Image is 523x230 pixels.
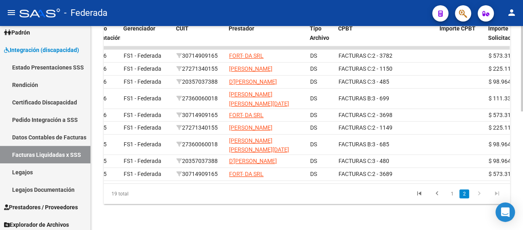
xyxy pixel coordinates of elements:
[124,112,161,118] span: FS1 - Federada
[339,51,433,61] div: 2 - 3782
[310,95,317,102] span: DS
[495,202,515,222] div: Open Intercom Messenger
[339,77,433,87] div: 3 - 485
[459,189,469,198] a: 2
[124,158,161,164] span: FS1 - Federada
[124,65,161,72] span: FS1 - Federada
[489,171,522,177] span: $ 573.313,85
[339,156,433,166] div: 3 - 480
[64,4,107,22] span: - Federada
[229,124,272,131] span: [PERSON_NAME]
[339,78,372,85] span: FACTURAS C:
[120,20,173,56] datatable-header-cell: Gerenciador
[339,112,372,118] span: FACTURAS C:
[176,77,223,87] div: 20357037388
[6,8,16,17] mat-icon: menu
[429,189,445,198] a: go to previous page
[307,20,335,56] datatable-header-cell: Tipo Archivo
[339,123,433,132] div: 2 - 1149
[335,20,436,56] datatable-header-cell: CPBT
[310,65,317,72] span: DS
[489,112,522,118] span: $ 573.313,85
[446,187,458,201] li: page 1
[229,25,254,32] span: Prestador
[173,20,225,56] datatable-header-cell: CUIT
[124,78,161,85] span: FS1 - Federada
[339,141,372,148] span: FACTURAS B:
[310,25,329,41] span: Tipo Archivo
[176,140,223,149] div: 27360060018
[229,91,289,107] span: [PERSON_NAME] [PERSON_NAME][DATE]
[310,124,317,131] span: DS
[507,8,517,17] mat-icon: person
[176,94,223,103] div: 27360060018
[310,52,317,59] span: DS
[489,189,505,198] a: go to last page
[310,171,317,177] span: DS
[472,189,487,198] a: go to next page
[124,124,161,131] span: FS1 - Federada
[339,140,433,149] div: 3 - 685
[339,171,372,177] span: FACTURAS C:
[229,52,264,59] span: FORT- DA SRL
[123,25,155,32] span: Gerenciador
[489,124,522,131] span: $ 225.115,69
[124,95,161,102] span: FS1 - Federada
[488,25,514,41] span: Importe Solicitado
[229,171,264,177] span: FORT- DA SRL
[489,78,519,85] span: $ 98.964,88
[310,158,317,164] span: DS
[412,189,427,198] a: go to first page
[229,112,264,118] span: FORT- DA SRL
[339,158,372,164] span: FACTURAS C:
[339,169,433,179] div: 2 - 3689
[176,169,223,179] div: 30714909165
[489,52,522,59] span: $ 573.313,85
[4,203,78,212] span: Prestadores / Proveedores
[310,112,317,118] span: DS
[339,52,372,59] span: FACTURAS C:
[229,158,277,164] span: D'[PERSON_NAME]
[339,95,372,102] span: FACTURAS B:
[124,171,161,177] span: FS1 - Federada
[339,64,433,74] div: 2 - 1150
[4,220,69,229] span: Explorador de Archivos
[4,28,30,37] span: Padrón
[310,141,317,148] span: DS
[229,65,272,72] span: [PERSON_NAME]
[339,65,372,72] span: FACTURAS C:
[225,20,307,56] datatable-header-cell: Prestador
[124,52,161,59] span: FS1 - Federada
[176,111,223,120] div: 30714909165
[4,46,79,54] span: Integración (discapacidad)
[338,25,353,32] span: CPBT
[489,95,522,102] span: $ 111.335,49
[87,25,121,41] span: Período Presentación
[436,20,485,56] datatable-header-cell: Importe CPBT
[489,65,522,72] span: $ 225.115,69
[124,141,161,148] span: FS1 - Federada
[176,51,223,61] div: 30714909165
[229,137,289,153] span: [PERSON_NAME] [PERSON_NAME][DATE]
[229,78,277,85] span: D'[PERSON_NAME]
[489,141,519,148] span: $ 98.964,88
[339,111,433,120] div: 2 - 3698
[339,94,433,103] div: 3 - 699
[310,78,317,85] span: DS
[447,189,457,198] a: 1
[489,158,519,164] span: $ 98.964,88
[176,64,223,74] div: 27271340155
[458,187,470,201] li: page 2
[176,123,223,132] div: 27271340155
[339,124,372,131] span: FACTURAS C:
[176,25,189,32] span: CUIT
[104,184,184,204] div: 19 total
[439,25,476,32] span: Importe CPBT
[176,156,223,166] div: 20357037388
